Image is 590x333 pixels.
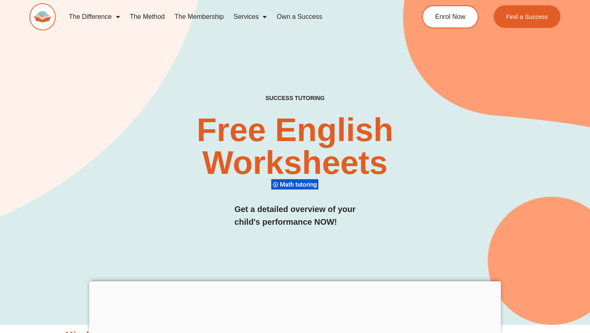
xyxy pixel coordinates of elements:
a: The Membership [170,7,229,26]
a: Find a Success [494,5,560,28]
span: Enrol Now [435,14,465,20]
a: Own a Success [272,7,327,26]
a: Enrol Now [422,5,479,28]
h4: SUCCESS TUTORING​ [216,95,374,102]
span: Find a Success [506,14,548,20]
h3: Get a detailed overview of your child's performance NOW! [234,203,356,228]
div: Math tutoring [271,179,318,190]
a: The Method [125,7,170,26]
h2: Free English Worksheets​ [120,114,470,179]
span: Math tutoring [280,181,320,188]
a: Services [229,7,272,26]
nav: Menu [64,7,392,26]
a: The Difference [64,7,125,26]
iframe: Advertisement [89,281,501,332]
